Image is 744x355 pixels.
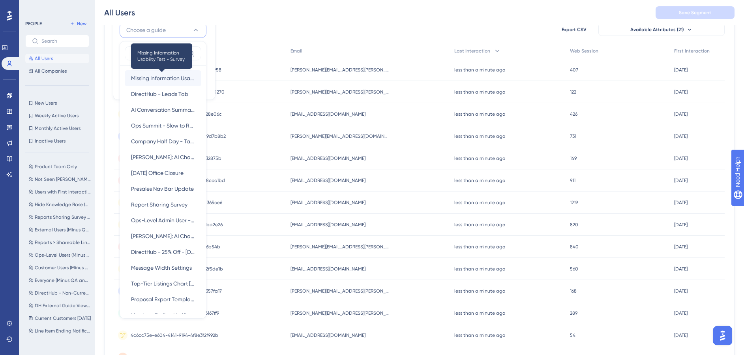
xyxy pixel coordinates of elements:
button: Save Segment [656,6,735,19]
span: Ops-Level Admin User - User Table Guide [131,216,195,225]
span: Product Team Only [35,163,77,170]
time: less than a minute ago [454,266,505,272]
span: Save Segment [679,9,711,16]
span: Local SEO Report Users [35,340,86,347]
span: Reports > Shareable Link Modal Users [35,239,91,246]
div: PEOPLE [25,21,42,27]
span: 911 [570,177,575,184]
button: Line Item Ending Notifications/Renewals - Notification Preferences [125,307,201,323]
span: Users with First Interaction More than [DATE] (Minus QA) [35,189,91,195]
span: [PERSON_NAME][EMAIL_ADDRESS][PERSON_NAME][DOMAIN_NAME] [290,310,389,316]
span: Available Attributes (21) [630,26,684,33]
span: Inactive Users [35,138,66,144]
span: Last Interaction [454,48,490,54]
button: [PERSON_NAME]: AI Chatbot Guide #1 [125,228,201,244]
span: [EMAIL_ADDRESS][DOMAIN_NAME] [290,266,365,272]
time: less than a minute ago [454,178,505,183]
button: All Companies [25,66,89,76]
span: New Users [35,100,57,106]
span: 840 [570,244,579,250]
time: [DATE] [674,288,688,294]
button: DirectHub - Leads Tab [125,86,201,102]
span: [DATE] Office Closure [131,168,184,178]
span: Report Sharing Survey [131,200,187,209]
button: DirectHub - Non-Current Customers [DATE] (Minus Internal Users) [25,288,94,298]
time: less than a minute ago [454,111,505,117]
span: Customer Users (Minus QA) [35,265,91,271]
button: Line Item Ending Notifications - Guide is Seen [25,326,94,336]
time: less than a minute ago [454,89,505,95]
span: Top-Tier Listings Chart [DATE] [131,279,195,288]
button: Weekly Active Users [25,111,89,120]
span: Weekly Active Users [35,113,79,119]
button: Current Customers [DATE] [25,314,94,323]
span: 122 [570,89,576,95]
time: [DATE] [674,156,688,161]
time: [DATE] [674,178,688,183]
button: Presales Nav Bar Update [125,181,201,197]
button: Reports > Shareable Link Modal Users [25,238,94,247]
time: [DATE] [674,89,688,95]
span: External Users (Minus QA and Customers) [35,227,91,233]
span: Everyone (Minus QA and Customer Users) [35,277,91,284]
button: Ops-Level Users (Minus QA) [25,250,94,260]
button: New Users [25,98,89,108]
span: [EMAIL_ADDRESS][DOMAIN_NAME] [290,332,365,338]
button: Reports Sharing Survey Non-Viewers (External Only) [25,212,94,222]
span: [EMAIL_ADDRESS][DOMAIN_NAME] [290,111,365,117]
button: Everyone (Minus QA and Customer Users) [25,276,94,285]
button: Missing Information Usability Test - Survey [125,70,201,86]
span: Presales Nav Bar Update [131,184,194,193]
span: Choose a guide [126,25,166,35]
button: Available Attributes (21) [598,23,725,36]
span: [PERSON_NAME][EMAIL_ADDRESS][PERSON_NAME][DOMAIN_NAME] [290,89,389,95]
span: Reports Sharing Survey Non-Viewers (External Only) [35,214,91,220]
button: Customer Users (Minus QA) [25,263,94,272]
button: DirectHub - 25% Off - [DATE] - EXTENDED [125,244,201,260]
button: Hide Knowledge Base (Academy) Users [25,200,94,209]
span: 168 [570,288,577,294]
span: Email [290,48,302,54]
span: 4c6cc75e-e604-4141-9194-4f8e3f2f992b [131,332,218,338]
iframe: UserGuiding AI Assistant Launcher [711,324,735,347]
span: AI Conversation Summaries - Survey Trigger [131,105,195,115]
span: [EMAIL_ADDRESS][DOMAIN_NAME] [290,177,365,184]
time: less than a minute ago [454,244,505,250]
button: Choose a guide [120,22,206,38]
span: DirectHub - Non-Current Customers [DATE] (Minus Internal Users) [35,290,91,296]
span: [PERSON_NAME]: AI Chatbot Guide #2 [131,152,195,162]
span: 289 [570,310,577,316]
span: 731 [570,133,576,139]
input: Search [41,38,82,44]
span: [PERSON_NAME][EMAIL_ADDRESS][PERSON_NAME][DOMAIN_NAME] [290,67,389,73]
span: Not Seen [PERSON_NAME] Guide #1 [35,176,91,182]
span: 820 [570,222,578,228]
span: 1219 [570,199,578,206]
time: [DATE] [674,332,688,338]
span: Proposal Export Templates [DATE] [131,295,195,304]
span: Export CSV [562,26,587,33]
button: Inactive Users [25,136,89,146]
time: [DATE] [674,200,688,205]
button: [PERSON_NAME]: AI Chatbot Guide #2 [125,149,201,165]
span: 407 [570,67,578,73]
span: [PERSON_NAME]: AI Chatbot Guide #1 [131,231,195,241]
span: First Interaction [674,48,710,54]
button: Ops-Level Admin User - User Table Guide [125,212,201,228]
span: Ops Summit - Slow to Respond - 8/11-8/13 [131,121,195,130]
button: DH External Guide Viewers [25,301,94,310]
span: 54 [570,332,575,338]
span: DirectHub - Leads Tab [131,89,188,99]
span: Monthly Active Users [35,125,81,131]
span: [EMAIL_ADDRESS][DOMAIN_NAME] [290,222,365,228]
button: Not Seen [PERSON_NAME] Guide #1 [25,175,94,184]
button: AI Conversation Summaries - Survey Trigger [125,102,201,118]
button: Product Team Only [25,162,94,171]
time: [DATE] [674,266,688,272]
span: Message Width Settings [131,263,192,272]
button: Report Sharing Survey [125,197,201,212]
time: [DATE] [674,244,688,250]
button: Ops Summit - Slow to Respond - 8/11-8/13 [125,118,201,133]
button: Export CSV [554,23,594,36]
span: 426 [570,111,577,117]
